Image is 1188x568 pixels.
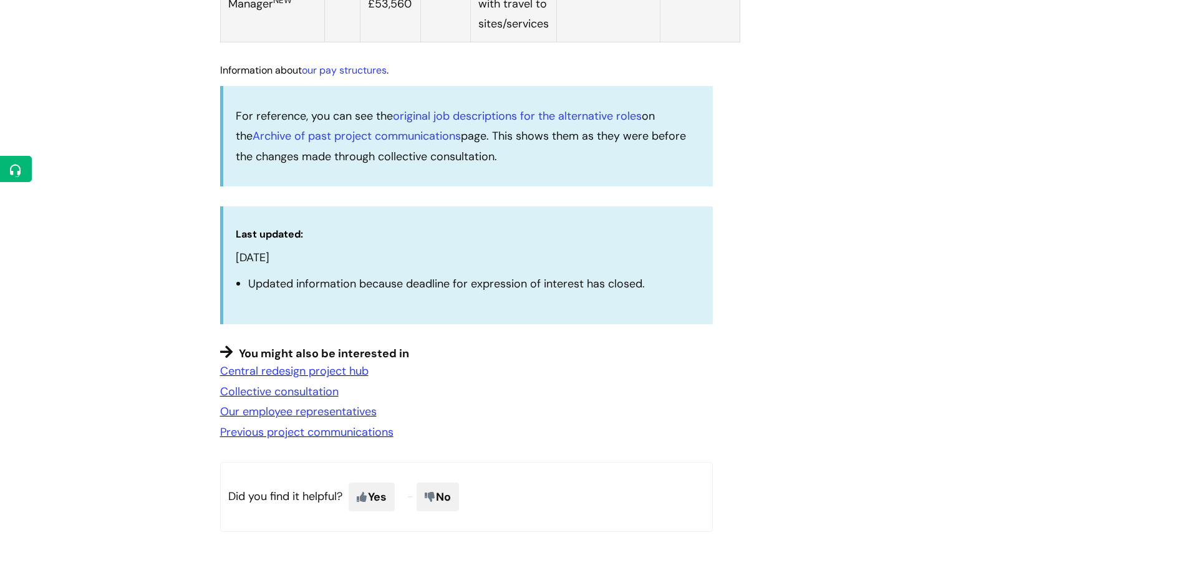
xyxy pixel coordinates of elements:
a: our pay structures [302,64,387,77]
li: Updated information because deadline for expression of interest has closed. [248,274,700,294]
a: original job descriptions for the alternative roles [393,108,642,123]
a: Archive of past project communications [253,128,461,143]
p: [DATE] [236,250,700,266]
span: Information about . [220,64,389,77]
a: Our employee representatives [220,404,377,419]
strong: Last updated: [236,228,303,241]
span: Yes [349,483,395,511]
span: You might also be interested in [239,346,409,361]
p: For reference, you can see the on the page. This shows them as they were before the changes made ... [236,106,700,166]
span: No [417,483,459,511]
a: Previous project communications [220,425,394,440]
p: Did you find it helpful? [220,462,713,532]
a: Collective consultation [220,384,339,399]
a: Central redesign project hub [220,363,369,378]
